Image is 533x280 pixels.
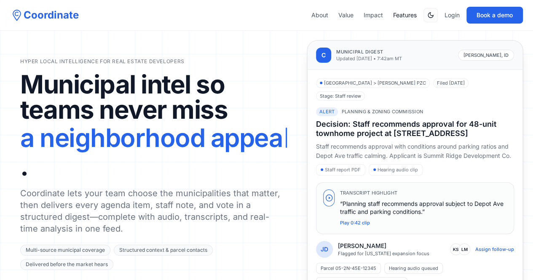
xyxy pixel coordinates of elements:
p: [PERSON_NAME] [338,242,429,250]
span: Alert [316,107,338,116]
p: Updated [DATE] • 7:42am MT [336,55,402,62]
button: Play 0:42 clip [340,219,370,227]
p: “Planning staff recommends approval subject to Depot Ave traffic and parking conditions.” [340,200,507,216]
span: a neighborhood appea [20,122,282,154]
span: Planning & Zoning Commission [341,108,423,115]
h1: Municipal intel so teams never miss . [20,72,286,179]
span: LM [458,243,470,255]
a: About [311,11,328,19]
p: Staff recommends approval with conditions around parking ratios and Depot Ave traffic calming. Ap... [316,142,514,161]
span: Stage: Staff review [316,91,365,101]
span: Hearing audio queued [384,263,443,274]
span: Staff report PDF [316,164,365,176]
div: C [316,48,331,63]
span: [PERSON_NAME], ID [458,50,514,61]
img: Coordinate [10,8,24,22]
a: Coordinate [10,8,79,22]
span: [GEOGRAPHIC_DATA] > [PERSON_NAME] PZC [316,78,430,88]
p: Hyper local intelligence for real estate developers [20,58,286,65]
a: Value [338,11,354,19]
button: Book a demo [466,7,523,24]
p: Coordinate lets your team choose the municipalities that matter, then delivers every agenda item,... [20,187,286,235]
button: Switch to dark mode [423,8,438,22]
p: Municipal digest [336,48,402,56]
span: Multi-source municipal coverage [20,245,110,256]
span: Coordinate [24,8,79,22]
span: Delivered before the market hears [20,259,113,270]
a: Features [393,11,417,19]
a: Login [445,11,460,19]
p: Transcript highlight [340,189,507,197]
span: KS [450,243,462,255]
div: JD [316,241,333,258]
span: Hearing audio clip [369,164,423,176]
a: Impact [364,11,383,19]
span: Parcel 05-2N-45E-12345 [316,263,381,274]
button: Assign follow-up [475,246,514,253]
p: Flagged for [US_STATE] expansion focus [338,250,429,257]
span: Structured context & parcel contacts [114,245,213,256]
span: Filed [DATE] [433,78,469,88]
h3: Decision: Staff recommends approval for 48-unit townhome project at [STREET_ADDRESS] [316,120,514,139]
